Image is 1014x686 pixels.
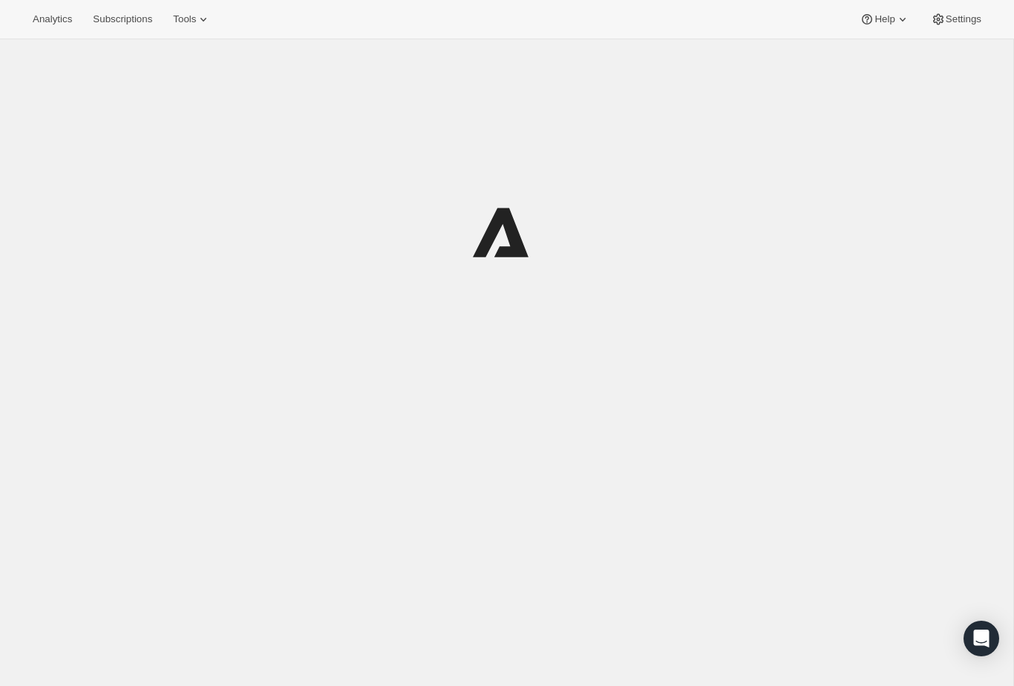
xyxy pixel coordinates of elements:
[33,13,72,25] span: Analytics
[173,13,196,25] span: Tools
[164,9,220,30] button: Tools
[874,13,894,25] span: Help
[24,9,81,30] button: Analytics
[922,9,990,30] button: Settings
[851,9,918,30] button: Help
[946,13,981,25] span: Settings
[84,9,161,30] button: Subscriptions
[93,13,152,25] span: Subscriptions
[964,621,999,656] div: Open Intercom Messenger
